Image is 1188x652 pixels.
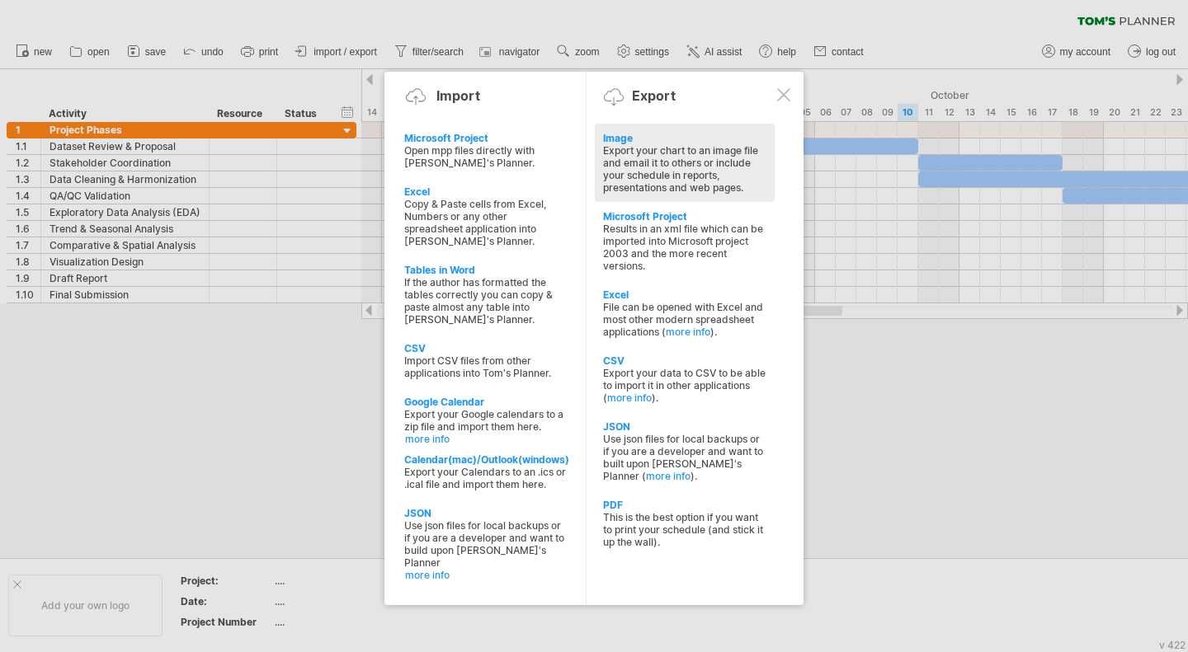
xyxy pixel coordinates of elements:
[405,569,568,581] a: more info
[603,354,766,367] div: CSV
[404,264,568,276] div: Tables in Word
[603,511,766,548] div: This is the best option if you want to print your schedule (and stick it up the wall).
[436,87,480,104] div: Import
[603,367,766,404] div: Export your data to CSV to be able to import it in other applications ( ).
[632,87,676,104] div: Export
[603,499,766,511] div: PDF
[646,470,691,482] a: more info
[404,198,568,247] div: Copy & Paste cells from Excel, Numbers or any other spreadsheet application into [PERSON_NAME]'s ...
[607,392,652,404] a: more info
[603,132,766,144] div: Image
[603,223,766,272] div: Results in an xml file which can be imported into Microsoft project 2003 and the more recent vers...
[603,433,766,482] div: Use json files for local backups or if you are a developer and want to built upon [PERSON_NAME]'s...
[603,210,766,223] div: Microsoft Project
[603,144,766,194] div: Export your chart to an image file and email it to others or include your schedule in reports, pr...
[603,288,766,301] div: Excel
[404,276,568,326] div: If the author has formatted the tables correctly you can copy & paste almost any table into [PERS...
[666,326,710,338] a: more info
[603,301,766,338] div: File can be opened with Excel and most other modern spreadsheet applications ( ).
[404,185,568,198] div: Excel
[603,420,766,433] div: JSON
[405,433,568,445] a: more info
